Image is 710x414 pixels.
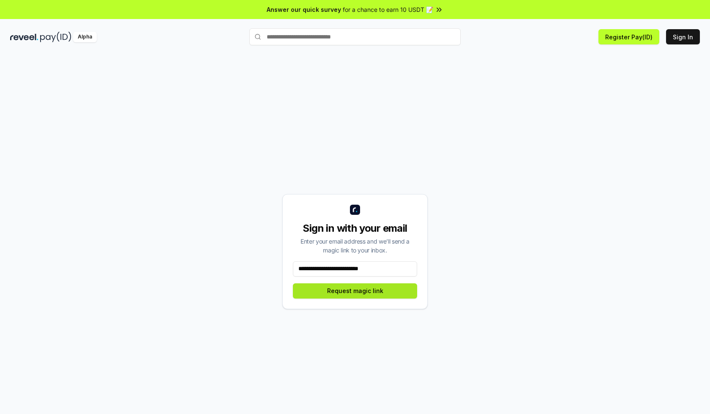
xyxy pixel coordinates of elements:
button: Register Pay(ID) [598,29,659,44]
div: Sign in with your email [293,222,417,235]
span: for a chance to earn 10 USDT 📝 [343,5,433,14]
img: pay_id [40,32,71,42]
img: reveel_dark [10,32,38,42]
span: Answer our quick survey [267,5,341,14]
button: Request magic link [293,283,417,299]
button: Sign In [666,29,700,44]
div: Alpha [73,32,97,42]
img: logo_small [350,205,360,215]
div: Enter your email address and we’ll send a magic link to your inbox. [293,237,417,255]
